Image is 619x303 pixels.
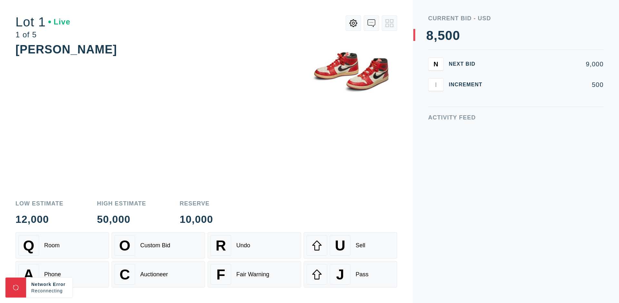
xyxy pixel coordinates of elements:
[236,271,269,278] div: Fair Warning
[356,271,368,278] div: Pass
[435,81,437,88] span: I
[15,43,117,56] div: [PERSON_NAME]
[493,61,604,67] div: 9,000
[15,31,70,39] div: 1 of 5
[434,60,438,68] span: N
[180,201,213,206] div: Reserve
[335,237,345,254] span: U
[236,242,250,249] div: Undo
[428,58,444,71] button: N
[120,266,130,283] span: C
[428,15,604,21] div: Current Bid - USD
[216,237,226,254] span: R
[15,201,64,206] div: Low Estimate
[112,261,205,288] button: CAuctioneer
[304,261,397,288] button: JPass
[453,29,460,42] div: 0
[493,81,604,88] div: 500
[336,266,344,283] span: J
[15,261,109,288] button: APhone
[119,237,131,254] span: O
[208,261,301,288] button: FFair Warning
[445,29,453,42] div: 0
[97,214,146,224] div: 50,000
[426,29,434,42] div: 8
[140,271,168,278] div: Auctioneer
[356,242,365,249] div: Sell
[24,266,34,283] span: A
[428,115,604,120] div: Activity Feed
[434,29,437,158] div: ,
[15,15,70,28] div: Lot 1
[437,29,445,42] div: 5
[449,62,487,67] div: Next Bid
[216,266,225,283] span: F
[449,82,487,87] div: Increment
[208,232,301,259] button: RUndo
[15,232,109,259] button: QRoom
[23,237,34,254] span: Q
[31,281,67,288] div: Network Error
[180,214,213,224] div: 10,000
[140,242,170,249] div: Custom Bid
[97,201,146,206] div: High Estimate
[44,271,61,278] div: Phone
[48,18,70,26] div: Live
[31,288,67,294] div: Reconnecting
[304,232,397,259] button: USell
[15,214,64,224] div: 12,000
[44,242,60,249] div: Room
[112,232,205,259] button: OCustom Bid
[428,78,444,91] button: I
